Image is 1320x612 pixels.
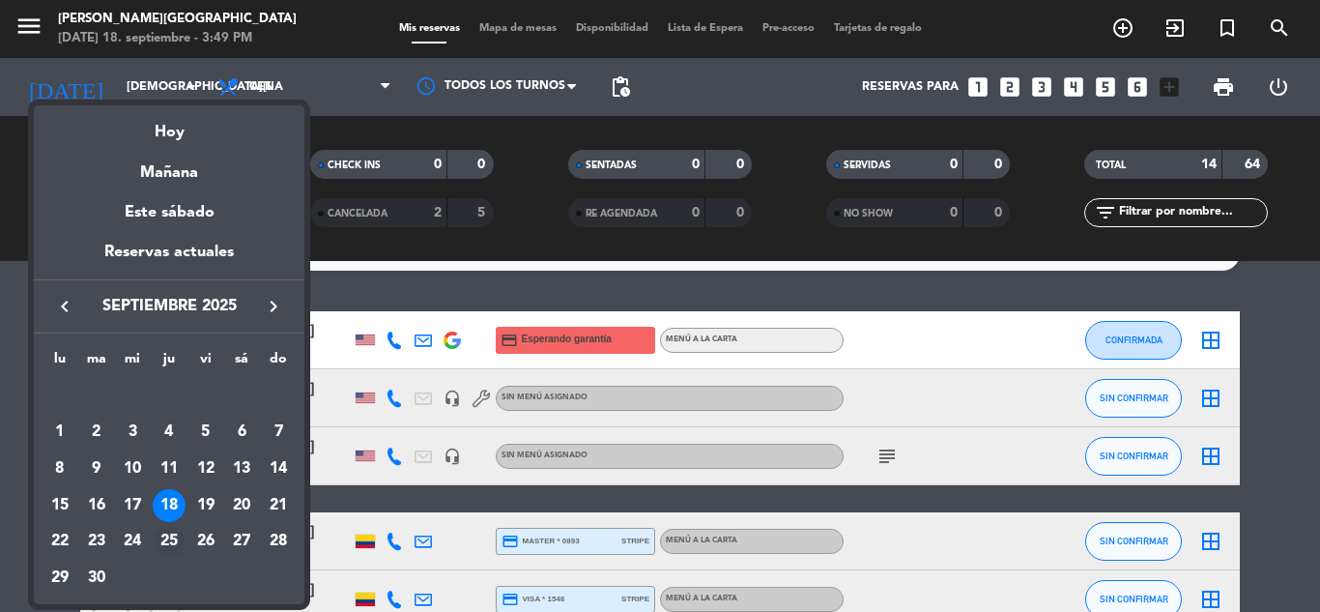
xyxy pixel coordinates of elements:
td: 29 de septiembre de 2025 [42,560,78,597]
div: 17 [116,489,149,522]
div: Este sábado [34,186,304,240]
div: Mañana [34,146,304,186]
div: 22 [43,526,76,559]
td: 22 de septiembre de 2025 [42,524,78,561]
div: 24 [116,526,149,559]
div: 11 [153,452,186,485]
td: 16 de septiembre de 2025 [78,487,115,524]
div: 21 [262,489,295,522]
div: 6 [225,416,258,449]
td: 28 de septiembre de 2025 [260,524,297,561]
div: 26 [189,526,222,559]
td: 25 de septiembre de 2025 [151,524,187,561]
div: 5 [189,416,222,449]
div: 13 [225,452,258,485]
td: 3 de septiembre de 2025 [114,415,151,452]
th: sábado [224,348,261,378]
div: Reservas actuales [34,240,304,279]
td: 9 de septiembre de 2025 [78,451,115,487]
div: 7 [262,416,295,449]
td: 18 de septiembre de 2025 [151,487,187,524]
td: 4 de septiembre de 2025 [151,415,187,452]
th: jueves [151,348,187,378]
td: 12 de septiembre de 2025 [187,451,224,487]
div: 20 [225,489,258,522]
div: 19 [189,489,222,522]
div: 1 [43,416,76,449]
div: 15 [43,489,76,522]
th: martes [78,348,115,378]
div: 23 [80,526,113,559]
td: 15 de septiembre de 2025 [42,487,78,524]
td: 5 de septiembre de 2025 [187,415,224,452]
td: 19 de septiembre de 2025 [187,487,224,524]
div: 12 [189,452,222,485]
div: 3 [116,416,149,449]
td: 21 de septiembre de 2025 [260,487,297,524]
td: 10 de septiembre de 2025 [114,451,151,487]
td: 17 de septiembre de 2025 [114,487,151,524]
div: 9 [80,452,113,485]
button: keyboard_arrow_left [47,294,82,319]
td: 11 de septiembre de 2025 [151,451,187,487]
th: lunes [42,348,78,378]
button: keyboard_arrow_right [256,294,291,319]
td: 7 de septiembre de 2025 [260,415,297,452]
i: keyboard_arrow_left [53,295,76,318]
div: 16 [80,489,113,522]
td: 23 de septiembre de 2025 [78,524,115,561]
div: 14 [262,452,295,485]
td: 6 de septiembre de 2025 [224,415,261,452]
td: 24 de septiembre de 2025 [114,524,151,561]
td: 13 de septiembre de 2025 [224,451,261,487]
div: 10 [116,452,149,485]
th: viernes [187,348,224,378]
td: 1 de septiembre de 2025 [42,415,78,452]
div: 29 [43,562,76,595]
td: 20 de septiembre de 2025 [224,487,261,524]
th: domingo [260,348,297,378]
div: 8 [43,452,76,485]
div: 25 [153,526,186,559]
span: septiembre 2025 [82,294,256,319]
th: miércoles [114,348,151,378]
td: 14 de septiembre de 2025 [260,451,297,487]
i: keyboard_arrow_right [262,295,285,318]
div: 30 [80,562,113,595]
div: 2 [80,416,113,449]
td: 27 de septiembre de 2025 [224,524,261,561]
div: 18 [153,489,186,522]
td: 30 de septiembre de 2025 [78,560,115,597]
td: SEP. [42,378,297,415]
div: Hoy [34,105,304,145]
td: 26 de septiembre de 2025 [187,524,224,561]
div: 27 [225,526,258,559]
td: 8 de septiembre de 2025 [42,451,78,487]
div: 4 [153,416,186,449]
td: 2 de septiembre de 2025 [78,415,115,452]
div: 28 [262,526,295,559]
